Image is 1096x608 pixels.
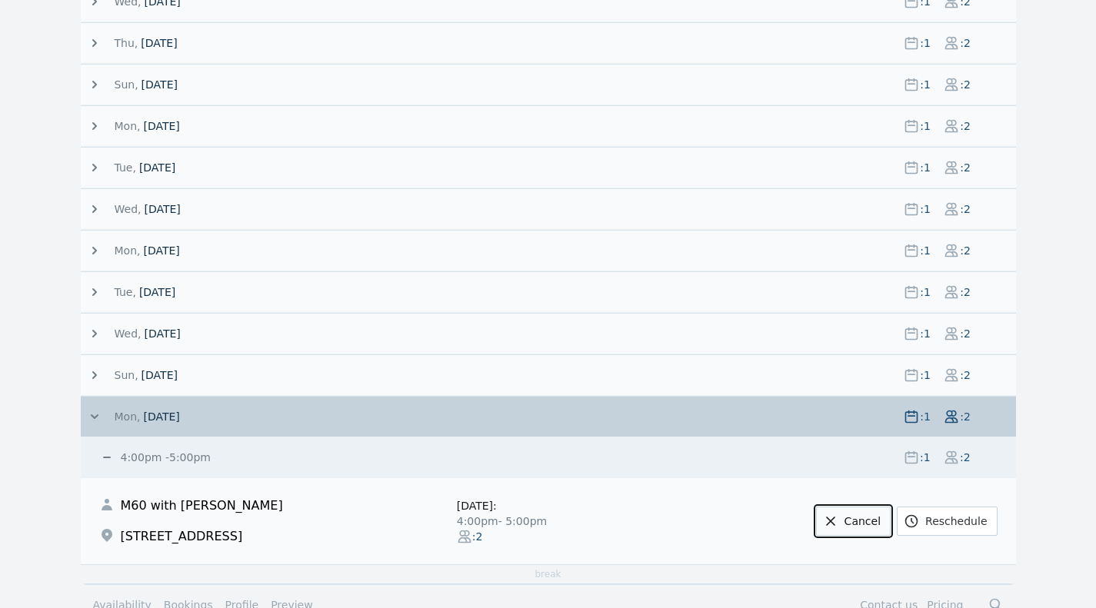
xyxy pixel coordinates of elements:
[919,77,931,92] span: : 1
[115,243,141,258] span: Mon,
[897,507,997,536] a: Reschedule
[144,326,180,341] span: [DATE]
[959,284,971,300] span: : 2
[919,118,931,134] span: : 1
[115,160,136,175] span: Tue,
[919,243,931,258] span: : 1
[959,118,971,134] span: : 2
[457,498,644,513] div: [DATE] :
[115,35,138,51] span: Thu,
[143,118,179,134] span: [DATE]
[87,77,1016,92] button: Sun,[DATE]:1:2
[118,451,211,463] small: 4:00pm - 5:00pm
[959,450,971,465] span: : 2
[81,564,1016,583] div: break
[959,201,971,217] span: : 2
[115,326,142,341] span: Wed,
[919,35,931,51] span: : 1
[115,367,138,383] span: Sun,
[121,497,283,515] span: M60 with [PERSON_NAME]
[139,284,175,300] span: [DATE]
[87,243,1016,258] button: Mon,[DATE]:1:2
[959,160,971,175] span: : 2
[919,201,931,217] span: : 1
[115,284,136,300] span: Tue,
[99,450,1016,465] button: 4:00pm -5:00pm :1:2
[959,35,971,51] span: : 2
[115,201,142,217] span: Wed,
[959,326,971,341] span: : 2
[141,35,177,51] span: [DATE]
[457,513,644,529] div: 4:00pm - 5:00pm
[143,243,179,258] span: [DATE]
[816,507,891,536] a: Cancel
[87,35,1016,51] button: Thu,[DATE]:1:2
[115,409,141,424] span: Mon,
[87,326,1016,341] button: Wed,[DATE]:1:2
[959,77,971,92] span: : 2
[144,201,180,217] span: [DATE]
[472,529,485,544] span: : 2
[87,201,1016,217] button: Wed,[DATE]:1:2
[919,284,931,300] span: : 1
[919,367,931,383] span: : 1
[142,77,178,92] span: [DATE]
[919,409,931,424] span: : 1
[87,118,1016,134] button: Mon,[DATE]:1:2
[143,409,179,424] span: [DATE]
[87,160,1016,175] button: Tue,[DATE]:1:2
[87,409,1016,424] button: Mon,[DATE]:1:2
[959,409,971,424] span: : 2
[121,527,243,546] span: [STREET_ADDRESS]
[919,160,931,175] span: : 1
[919,326,931,341] span: : 1
[919,450,931,465] span: : 1
[115,118,141,134] span: Mon,
[87,367,1016,383] button: Sun,[DATE]:1:2
[142,367,178,383] span: [DATE]
[87,284,1016,300] button: Tue,[DATE]:1:2
[115,77,138,92] span: Sun,
[139,160,175,175] span: [DATE]
[959,367,971,383] span: : 2
[959,243,971,258] span: : 2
